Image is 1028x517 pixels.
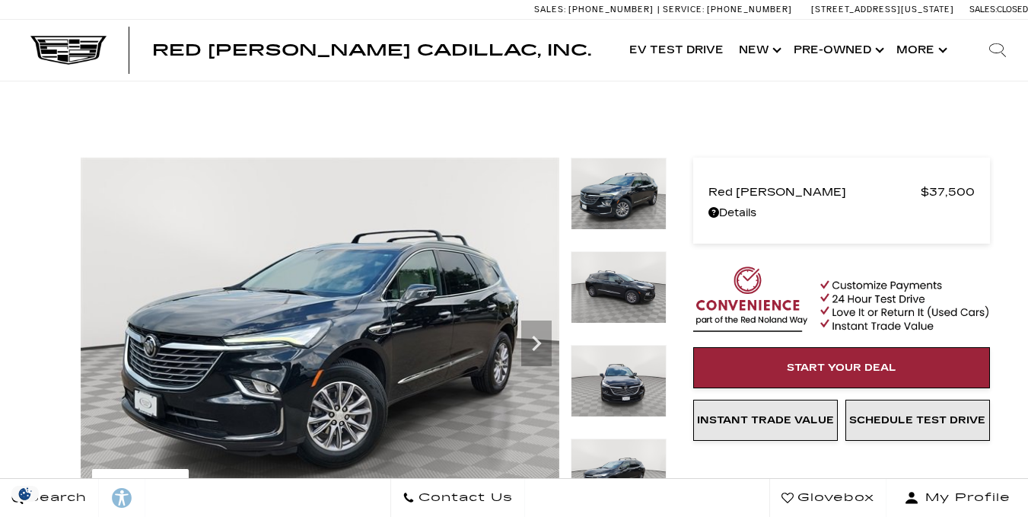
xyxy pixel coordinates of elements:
[811,5,954,14] a: [STREET_ADDRESS][US_STATE]
[571,345,667,417] img: Used 2022 Exterior, Black Meet Kettle Met (384a) Buick Premium image 3
[693,347,990,388] a: Start Your Deal
[8,486,43,502] img: Opt-Out Icon
[534,5,566,14] span: Sales:
[81,158,559,517] img: Used 2022 Exterior, Black Meet Kettle Met (384a) Buick Premium image 1
[415,487,513,509] span: Contact Us
[731,20,786,81] a: New
[693,400,838,441] a: Instant Trade Value
[697,414,834,426] span: Instant Trade Value
[786,20,889,81] a: Pre-Owned
[152,41,591,59] span: Red [PERSON_NAME] Cadillac, Inc.
[622,20,731,81] a: EV Test Drive
[889,20,952,81] button: More
[571,251,667,324] img: Used 2022 Exterior, Black Meet Kettle Met (384a) Buick Premium image 2
[390,479,525,517] a: Contact Us
[571,158,667,230] img: Used 2022 Exterior, Black Meet Kettle Met (384a) Buick Premium image 1
[787,362,896,374] span: Start Your Deal
[886,479,1028,517] button: Open user profile menu
[708,181,921,203] span: Red [PERSON_NAME]
[657,5,796,14] a: Service: [PHONE_NUMBER]
[30,36,107,65] img: Cadillac Dark Logo with Cadillac White Text
[708,203,975,224] a: Details
[571,439,667,511] img: Used 2022 Exterior, Black Meet Kettle Met (384a) Buick Premium image 4
[708,181,975,203] a: Red [PERSON_NAME] $37,500
[921,181,975,203] span: $37,500
[845,400,990,441] a: Schedule Test Drive
[969,5,997,14] span: Sales:
[769,479,886,517] a: Glovebox
[707,5,792,14] span: [PHONE_NUMBER]
[521,321,552,366] div: Next
[919,487,1010,509] span: My Profile
[8,486,43,502] section: Click to Open Cookie Consent Modal
[92,469,189,506] div: (28) Photos
[997,5,1028,14] span: Closed
[24,487,87,509] span: Search
[794,487,874,509] span: Glovebox
[568,5,654,14] span: [PHONE_NUMBER]
[534,5,657,14] a: Sales: [PHONE_NUMBER]
[152,43,591,58] a: Red [PERSON_NAME] Cadillac, Inc.
[663,5,705,14] span: Service:
[849,414,985,426] span: Schedule Test Drive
